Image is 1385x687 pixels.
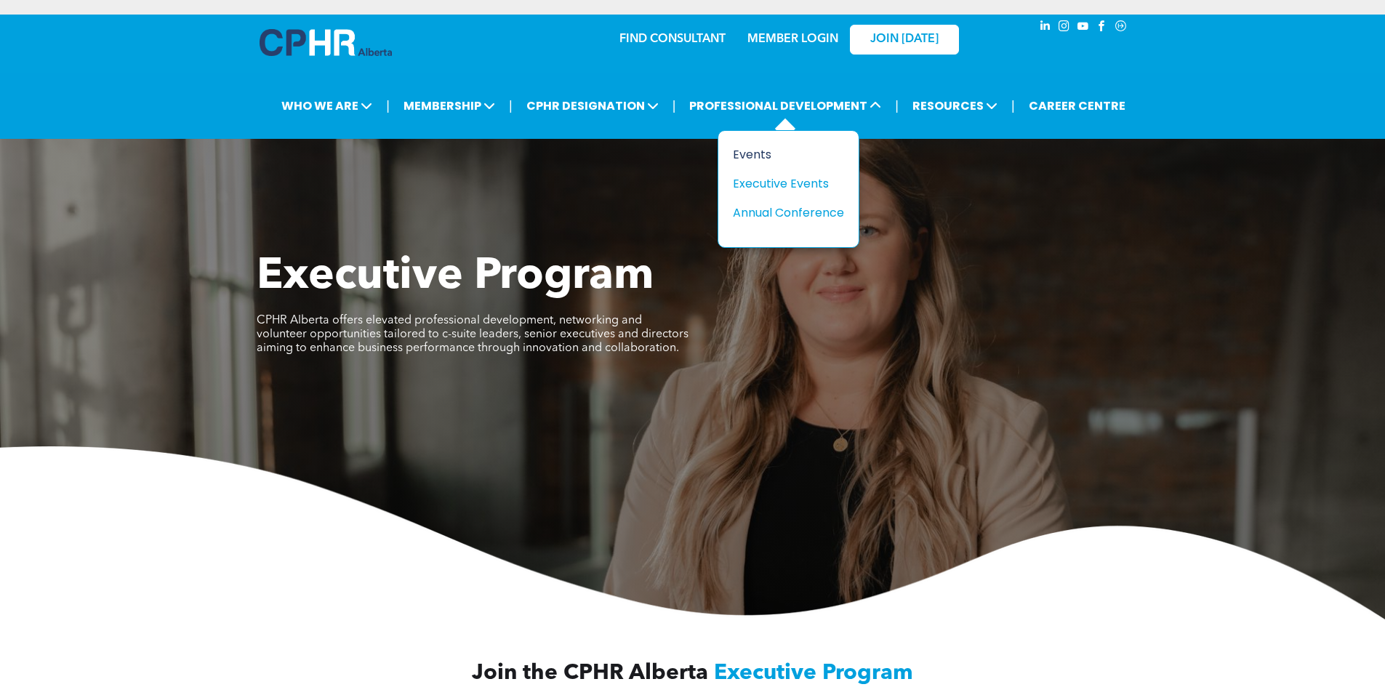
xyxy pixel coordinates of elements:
a: MEMBER LOGIN [747,33,838,45]
a: youtube [1075,18,1091,38]
a: Annual Conference [733,204,844,222]
span: PROFESSIONAL DEVELOPMENT [685,92,886,119]
span: RESOURCES [908,92,1002,119]
li: | [895,91,899,121]
a: instagram [1056,18,1072,38]
span: CPHR DESIGNATION [522,92,663,119]
a: JOIN [DATE] [850,25,959,55]
a: facebook [1094,18,1110,38]
span: MEMBERSHIP [399,92,499,119]
img: A blue and white logo for cp alberta [260,29,392,56]
a: linkedin [1037,18,1053,38]
span: Executive Program [714,662,913,684]
a: Executive Events [733,174,844,193]
div: Executive Events [733,174,833,193]
a: FIND CONSULTANT [619,33,726,45]
li: | [673,91,676,121]
div: Events [733,145,833,164]
a: CAREER CENTRE [1024,92,1130,119]
span: Join the CPHR Alberta [472,662,708,684]
span: JOIN [DATE] [870,33,939,47]
li: | [386,91,390,121]
a: Social network [1113,18,1129,38]
span: WHO WE ARE [277,92,377,119]
span: CPHR Alberta offers elevated professional development, networking and volunteer opportunities tai... [257,315,689,354]
li: | [1011,91,1015,121]
span: Executive Program [257,255,654,299]
div: Annual Conference [733,204,833,222]
li: | [509,91,513,121]
a: Events [733,145,844,164]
